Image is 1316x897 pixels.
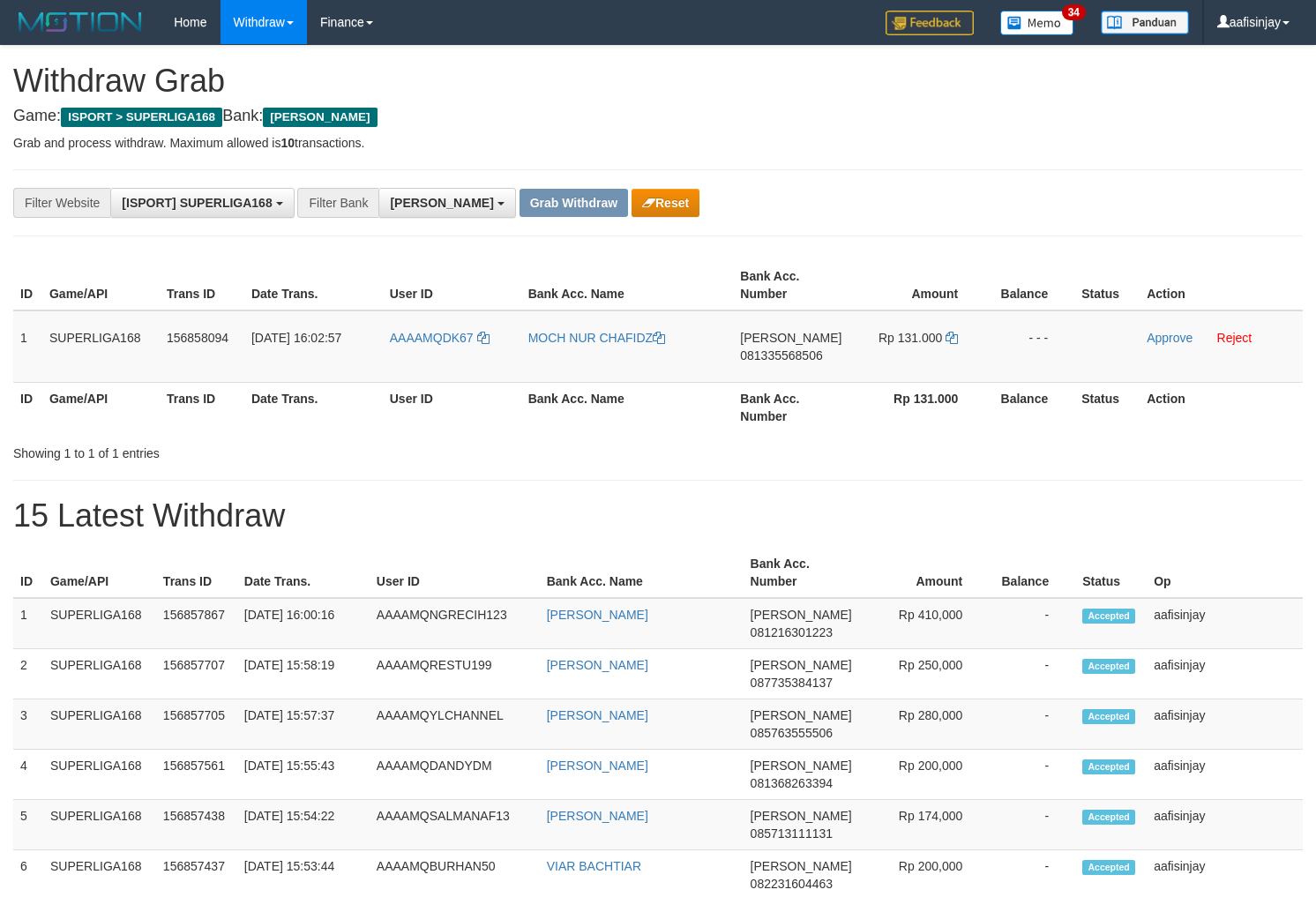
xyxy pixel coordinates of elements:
[156,548,237,598] th: Trans ID
[989,548,1075,598] th: Balance
[733,382,849,432] th: Bank Acc. Number
[251,331,341,345] span: [DATE] 16:02:57
[886,11,974,35] img: Feedback.jpg
[744,548,859,598] th: Bank Acc. Number
[989,649,1075,699] td: -
[547,708,648,722] a: [PERSON_NAME]
[122,196,272,210] span: [ISPORT] SUPERLIGA168
[13,9,147,35] img: MOTION_logo.png
[859,598,990,649] td: Rp 410,000
[13,108,1303,125] h4: Game: Bank:
[849,382,984,432] th: Rp 131.000
[859,649,990,699] td: Rp 250,000
[160,382,244,432] th: Trans ID
[984,260,1074,310] th: Balance
[1147,699,1303,750] td: aafisinjay
[751,826,833,841] span: Copy 085713111131 to clipboard
[1082,659,1135,674] span: Accepted
[632,189,699,217] button: Reset
[984,382,1074,432] th: Balance
[237,750,370,800] td: [DATE] 15:55:43
[370,750,540,800] td: AAAAMQDANDYDM
[156,699,237,750] td: 156857705
[1082,759,1135,774] span: Accepted
[1217,331,1252,345] a: Reject
[1074,260,1140,310] th: Status
[1075,548,1147,598] th: Status
[1147,548,1303,598] th: Op
[237,598,370,649] td: [DATE] 16:00:16
[13,310,42,383] td: 1
[521,382,734,432] th: Bank Acc. Name
[13,699,43,750] td: 3
[370,699,540,750] td: AAAAMQYLCHANNEL
[1147,331,1193,345] a: Approve
[42,310,160,383] td: SUPERLIGA168
[237,548,370,598] th: Date Trans.
[879,331,942,345] span: Rp 131.000
[43,750,156,800] td: SUPERLIGA168
[156,750,237,800] td: 156857561
[1082,709,1135,724] span: Accepted
[859,699,990,750] td: Rp 280,000
[740,348,822,363] span: Copy 081335568506 to clipboard
[43,548,156,598] th: Game/API
[751,658,852,672] span: [PERSON_NAME]
[237,699,370,750] td: [DATE] 15:57:37
[1074,382,1140,432] th: Status
[751,809,852,823] span: [PERSON_NAME]
[160,260,244,310] th: Trans ID
[244,382,383,432] th: Date Trans.
[280,136,295,150] strong: 10
[989,800,1075,850] td: -
[547,859,641,873] a: VIAR BACHTIAR
[547,608,648,622] a: [PERSON_NAME]
[110,188,294,218] button: [ISPORT] SUPERLIGA168
[1147,750,1303,800] td: aafisinjay
[167,331,228,345] span: 156858094
[946,331,958,345] a: Copy 131000 to clipboard
[520,189,628,217] button: Grab Withdraw
[370,800,540,850] td: AAAAMQSALMANAF13
[1062,4,1086,20] span: 34
[751,726,833,740] span: Copy 085763555506 to clipboard
[297,188,378,218] div: Filter Bank
[751,776,833,790] span: Copy 081368263394 to clipboard
[849,260,984,310] th: Amount
[1140,382,1303,432] th: Action
[1140,260,1303,310] th: Action
[156,649,237,699] td: 156857707
[378,188,515,218] button: [PERSON_NAME]
[42,260,160,310] th: Game/API
[740,331,841,345] span: [PERSON_NAME]
[13,800,43,850] td: 5
[547,658,648,672] a: [PERSON_NAME]
[43,800,156,850] td: SUPERLIGA168
[390,331,474,345] span: AAAAMQDK67
[1082,810,1135,825] span: Accepted
[859,800,990,850] td: Rp 174,000
[984,310,1074,383] td: - - -
[751,608,852,622] span: [PERSON_NAME]
[13,750,43,800] td: 4
[989,699,1075,750] td: -
[1000,11,1074,35] img: Button%20Memo.svg
[521,260,734,310] th: Bank Acc. Name
[13,548,43,598] th: ID
[13,598,43,649] td: 1
[751,676,833,690] span: Copy 087735384137 to clipboard
[13,134,1303,152] p: Grab and process withdraw. Maximum allowed is transactions.
[390,331,490,345] a: AAAAMQDK67
[1147,649,1303,699] td: aafisinjay
[1082,860,1135,875] span: Accepted
[42,382,160,432] th: Game/API
[540,548,744,598] th: Bank Acc. Name
[13,498,1303,534] h1: 15 Latest Withdraw
[13,64,1303,99] h1: Withdraw Grab
[370,649,540,699] td: AAAAMQRESTU199
[1147,800,1303,850] td: aafisinjay
[43,598,156,649] td: SUPERLIGA168
[1101,11,1189,34] img: panduan.png
[751,859,852,873] span: [PERSON_NAME]
[390,196,493,210] span: [PERSON_NAME]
